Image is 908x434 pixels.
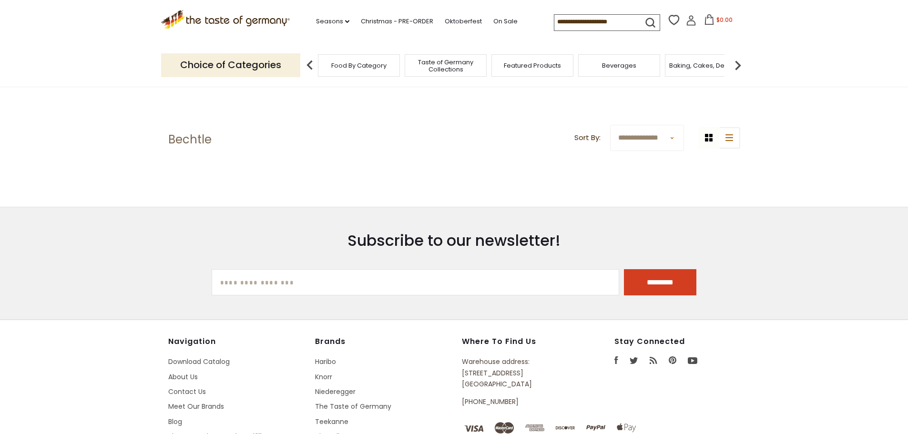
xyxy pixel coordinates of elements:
span: $0.00 [716,16,733,24]
a: Oktoberfest [445,16,482,27]
a: Beverages [602,62,636,69]
a: About Us [168,372,198,382]
a: Haribo [315,357,336,366]
a: Taste of Germany Collections [408,59,484,73]
h4: Where to find us [462,337,571,346]
a: Contact Us [168,387,206,396]
a: Meet Our Brands [168,402,224,411]
label: Sort By: [574,132,601,144]
h3: Subscribe to our newsletter! [212,231,697,250]
a: Niederegger [315,387,356,396]
p: Choice of Categories [161,53,300,77]
h1: Bechtle [168,132,212,147]
h4: Navigation [168,337,306,346]
a: Download Catalog [168,357,230,366]
p: [PHONE_NUMBER] [462,396,571,407]
a: Food By Category [331,62,387,69]
a: Christmas - PRE-ORDER [361,16,433,27]
img: next arrow [728,56,747,75]
a: Knorr [315,372,332,382]
h4: Stay Connected [614,337,740,346]
img: previous arrow [300,56,319,75]
a: Baking, Cakes, Desserts [669,62,743,69]
a: Featured Products [504,62,561,69]
button: $0.00 [698,14,739,29]
a: Seasons [316,16,349,27]
a: The Taste of Germany [315,402,391,411]
a: On Sale [493,16,518,27]
a: Blog [168,417,182,426]
p: Warehouse address: [STREET_ADDRESS] [GEOGRAPHIC_DATA] [462,356,571,390]
h4: Brands [315,337,452,346]
a: Teekanne [315,417,348,426]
